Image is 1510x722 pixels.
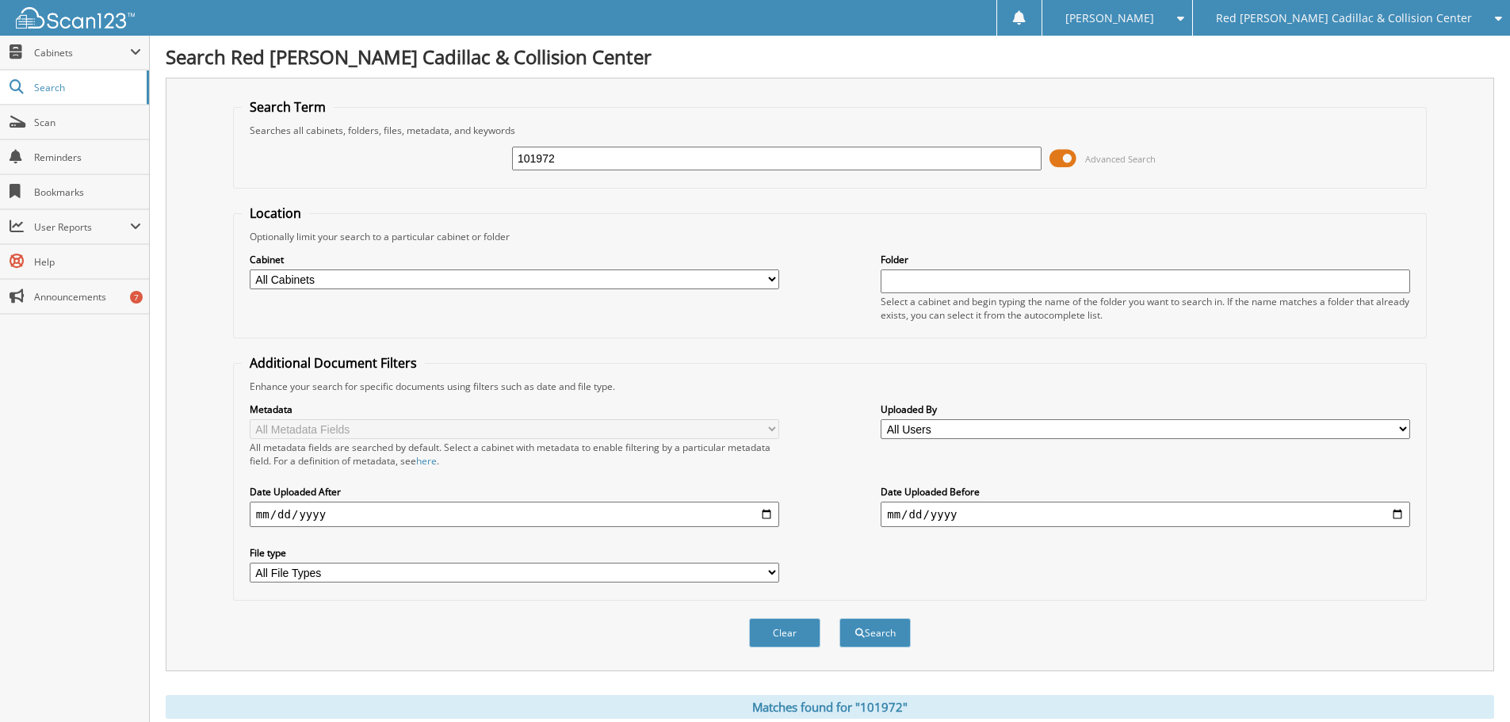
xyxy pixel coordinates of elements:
[250,441,779,468] div: All metadata fields are searched by default. Select a cabinet with metadata to enable filtering b...
[242,124,1418,137] div: Searches all cabinets, folders, files, metadata, and keywords
[242,230,1418,243] div: Optionally limit your search to a particular cabinet or folder
[881,295,1410,322] div: Select a cabinet and begin typing the name of the folder you want to search in. If the name match...
[250,253,779,266] label: Cabinet
[250,502,779,527] input: start
[242,354,425,372] legend: Additional Document Filters
[1216,13,1472,23] span: Red [PERSON_NAME] Cadillac & Collision Center
[1065,13,1154,23] span: [PERSON_NAME]
[881,502,1410,527] input: end
[749,618,820,648] button: Clear
[34,81,139,94] span: Search
[881,403,1410,416] label: Uploaded By
[250,485,779,499] label: Date Uploaded After
[839,618,911,648] button: Search
[34,185,141,199] span: Bookmarks
[1085,153,1156,165] span: Advanced Search
[250,546,779,560] label: File type
[166,44,1494,70] h1: Search Red [PERSON_NAME] Cadillac & Collision Center
[34,255,141,269] span: Help
[130,291,143,304] div: 7
[34,151,141,164] span: Reminders
[34,290,141,304] span: Announcements
[166,695,1494,719] div: Matches found for "101972"
[416,454,437,468] a: here
[242,204,309,222] legend: Location
[242,380,1418,393] div: Enhance your search for specific documents using filters such as date and file type.
[16,7,135,29] img: scan123-logo-white.svg
[881,485,1410,499] label: Date Uploaded Before
[881,253,1410,266] label: Folder
[34,220,130,234] span: User Reports
[34,116,141,129] span: Scan
[34,46,130,59] span: Cabinets
[250,403,779,416] label: Metadata
[242,98,334,116] legend: Search Term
